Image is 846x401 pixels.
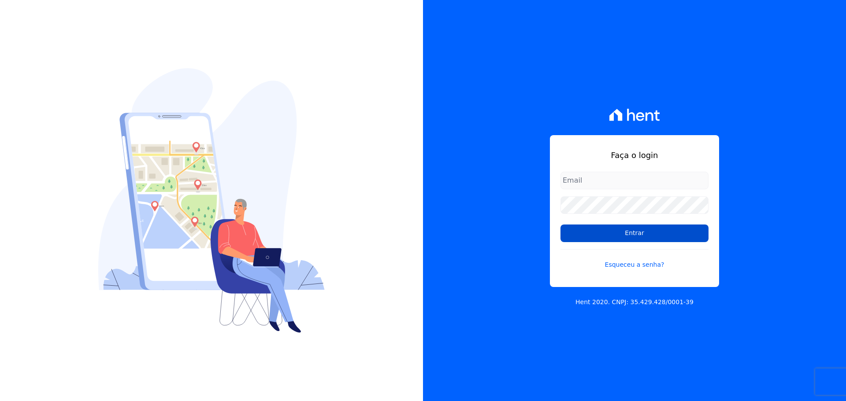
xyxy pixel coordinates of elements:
[560,172,709,189] input: Email
[560,149,709,161] h1: Faça o login
[560,224,709,242] input: Entrar
[98,68,325,333] img: Login
[575,298,694,307] p: Hent 2020. CNPJ: 35.429.428/0001-39
[560,249,709,269] a: Esqueceu a senha?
